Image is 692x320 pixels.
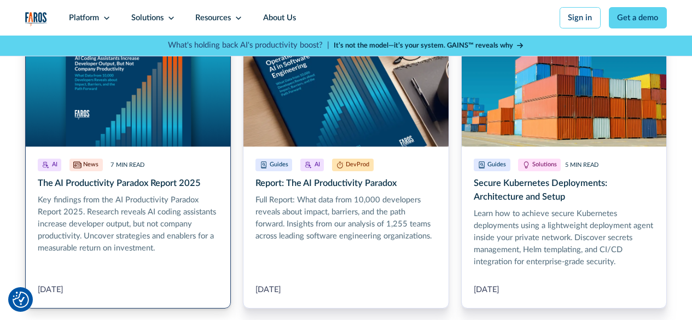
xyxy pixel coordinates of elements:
[69,12,99,24] div: Platform
[334,40,524,51] a: It’s not the model—it’s your system. GAINS™ reveals why
[25,12,47,26] a: home
[131,12,164,24] div: Solutions
[13,292,29,308] button: Cookie Settings
[461,31,667,309] a: Secure Kubernetes Deployments: Architecture and Setup
[560,7,601,28] a: Sign in
[609,7,667,28] a: Get a demo
[195,12,231,24] div: Resources
[334,42,513,49] strong: It’s not the model—it’s your system. GAINS™ reveals why
[25,12,47,26] img: Logo of the analytics and reporting company Faros.
[243,31,449,309] a: Report: The AI Productivity Paradox
[13,292,29,308] img: Revisit consent button
[25,31,231,309] a: The AI Productivity Paradox Report 2025
[168,39,329,51] p: What's holding back AI's productivity boost? |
